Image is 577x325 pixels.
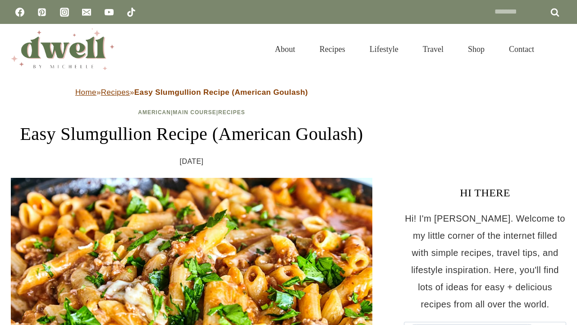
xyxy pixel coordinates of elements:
a: Facebook [11,3,29,21]
a: American [138,109,171,116]
a: Travel [411,33,456,65]
a: About [263,33,307,65]
span: | | [138,109,245,116]
a: Lifestyle [357,33,411,65]
p: Hi! I'm [PERSON_NAME]. Welcome to my little corner of the internet filled with simple recipes, tr... [404,210,566,313]
button: View Search Form [551,42,566,57]
a: Shop [456,33,497,65]
a: Recipes [101,88,130,97]
a: YouTube [100,3,118,21]
h1: Easy Slumgullion Recipe (American Goulash) [11,121,372,148]
a: Email [78,3,96,21]
a: Instagram [55,3,73,21]
nav: Primary Navigation [263,33,546,65]
a: Pinterest [33,3,51,21]
a: Recipes [218,109,245,116]
strong: Easy Slumgullion Recipe (American Goulash) [134,88,308,97]
span: » » [75,88,308,97]
a: Main Course [173,109,216,116]
a: TikTok [122,3,140,21]
img: DWELL by michelle [11,28,114,70]
a: Recipes [307,33,357,65]
time: [DATE] [180,155,204,168]
a: Contact [497,33,546,65]
h3: HI THERE [404,185,566,201]
a: Home [75,88,96,97]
